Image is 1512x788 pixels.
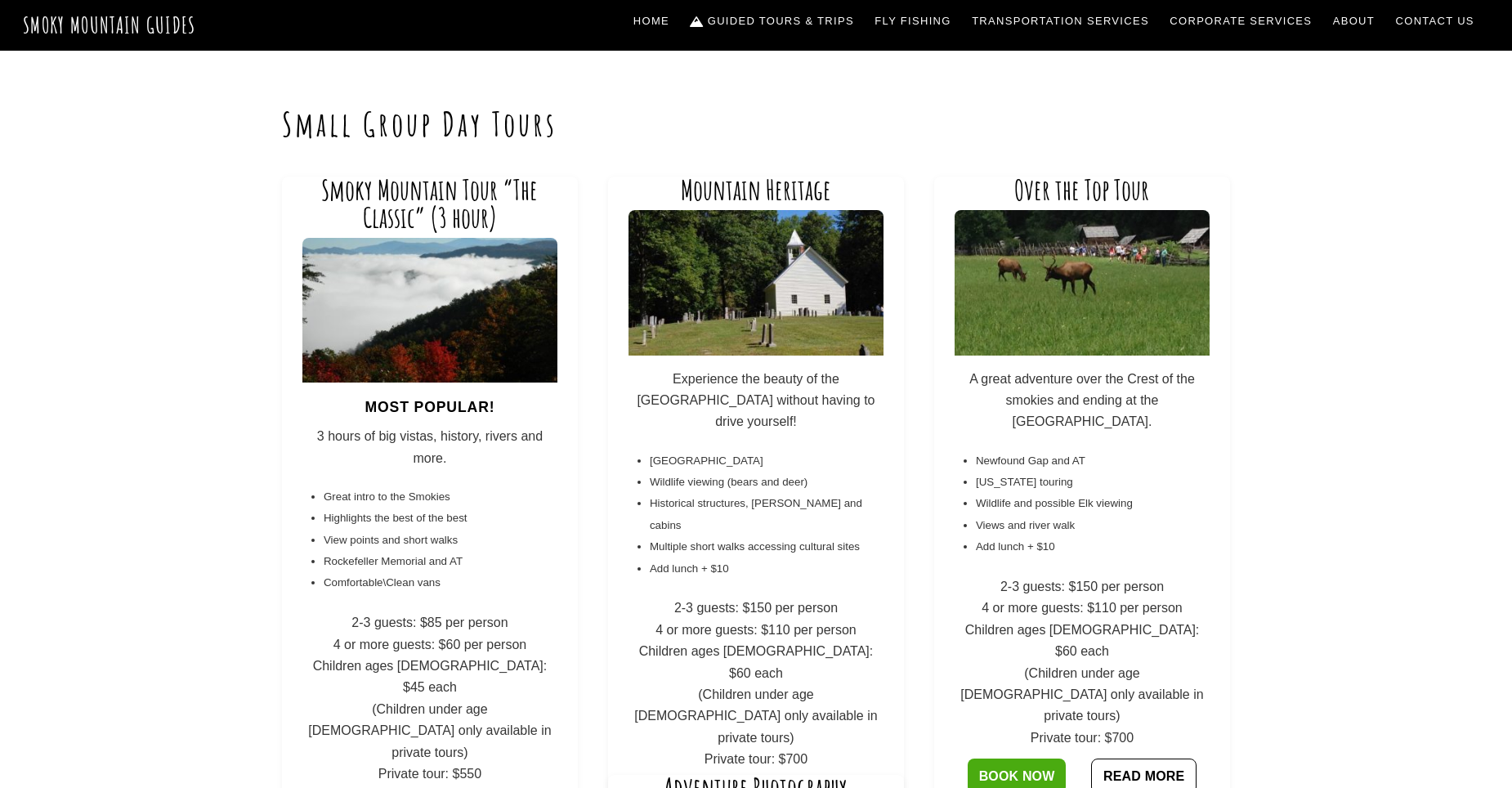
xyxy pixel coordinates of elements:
[1389,4,1481,38] a: Contact Us
[684,4,861,38] a: Guided Tours & Trips
[324,530,557,551] li: View points and short walks
[324,572,557,593] li: Comfortable\Clean vans
[324,551,557,572] li: Rockefeller Memorial and AT
[629,369,883,433] p: Experience the beauty of the [GEOGRAPHIC_DATA] without having to drive yourself!
[650,493,883,536] li: Historical structures, [PERSON_NAME] and cabins
[650,472,883,493] li: Wildlife viewing (bears and deer)
[23,11,196,38] a: Smoky Mountain Guides
[302,612,557,785] p: 2-3 guests: $85 per person 4 or more guests: $60 per person Children ages [DEMOGRAPHIC_DATA]: $45...
[681,172,831,207] a: Mountain Heritage
[976,472,1210,493] li: [US_STATE] touring
[955,369,1209,433] p: A great adventure over the Crest of the smokies and ending at the [GEOGRAPHIC_DATA].
[629,210,883,355] img: DSC_1123-min
[627,4,676,38] a: Home
[324,508,557,529] li: Highlights the best of the best
[650,536,883,557] li: Multiple short walks accessing cultural sites
[1326,4,1381,38] a: About
[302,396,557,419] h4: Most popular!
[1014,172,1149,207] a: Over the Top Tour
[965,4,1155,38] a: Transportation Services
[302,426,557,469] p: 3 hours of big vistas, history, rivers and more.
[650,558,883,580] li: Add lunch + $10
[1164,4,1319,38] a: Corporate Services
[302,238,557,383] img: 2013-10-29+21.28.52
[869,4,958,38] a: Fly Fishing
[976,450,1210,472] li: Newfound Gap and AT
[976,493,1210,514] li: Wildlife and possible Elk viewing
[629,598,883,770] p: 2-3 guests: $150 per person 4 or more guests: $110 per person Children ages [DEMOGRAPHIC_DATA]: $...
[976,536,1210,557] li: Add lunch + $10
[650,450,883,472] li: [GEOGRAPHIC_DATA]
[955,210,1209,355] img: IMG_2124
[955,576,1209,749] p: 2-3 guests: $150 per person 4 or more guests: $110 per person Children ages [DEMOGRAPHIC_DATA]: $...
[976,515,1210,536] li: Views and river walk
[282,105,1230,144] h1: Small Group Day Tours
[321,172,538,235] a: Smoky Mountain Tour “The Classic” (3 hour)
[324,486,557,508] li: Great intro to the Smokies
